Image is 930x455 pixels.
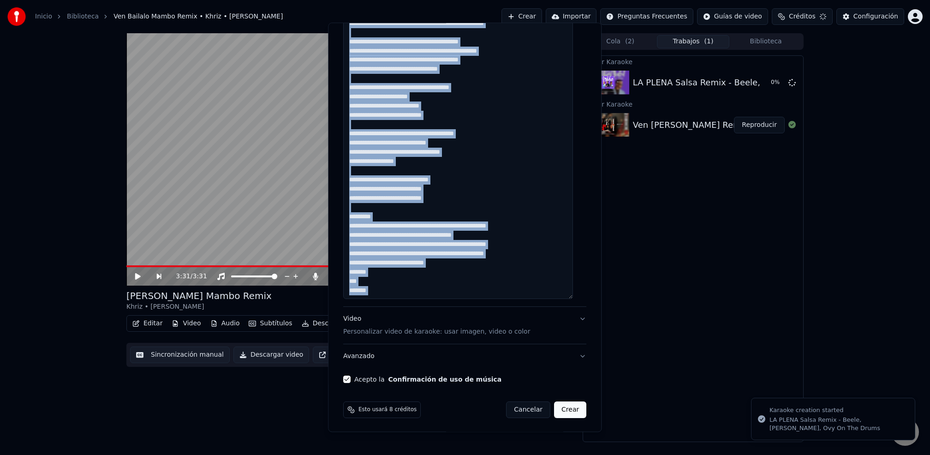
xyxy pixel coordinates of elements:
span: Esto usará 8 créditos [358,406,417,413]
button: Cancelar [507,401,551,418]
button: Avanzado [343,344,586,368]
button: Crear [554,401,586,418]
button: VideoPersonalizar video de karaoke: usar imagen, video o color [343,307,586,344]
button: Acepto la [388,376,502,383]
p: Personalizar video de karaoke: usar imagen, video o color [343,327,530,336]
div: Video [343,314,530,336]
label: Acepto la [354,376,501,383]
